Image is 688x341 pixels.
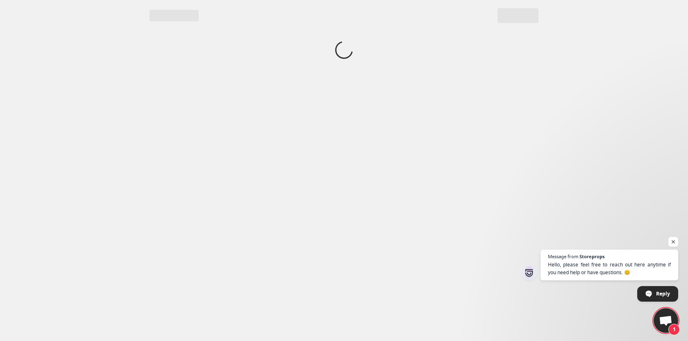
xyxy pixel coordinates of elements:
span: Message from [548,254,578,259]
span: Hello, please feel free to reach out here anytime if you need help or have questions. 😊 [548,261,671,276]
span: 1 [668,324,680,335]
span: Reply [656,286,670,301]
div: Open chat [654,308,678,333]
span: Storeprops [579,254,604,259]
